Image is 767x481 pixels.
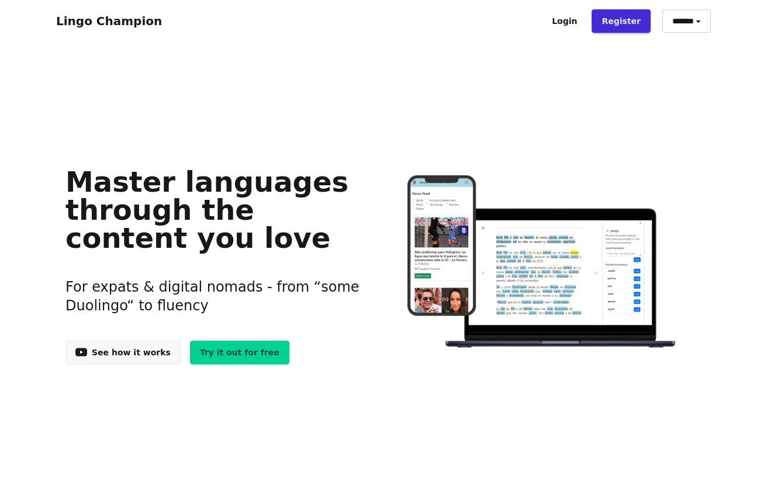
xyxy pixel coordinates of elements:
a: Try it out for free [190,341,289,364]
a: Register [592,9,651,33]
h3: For expats & digital nomads - from “some Duolingo“ to fluency [65,264,365,329]
a: Login [542,9,587,33]
a: Lingo Champion [56,14,162,28]
a: See how it works [65,341,181,364]
img: Learn languages online [384,175,702,350]
h1: Master languages through the content you love [65,168,365,252]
